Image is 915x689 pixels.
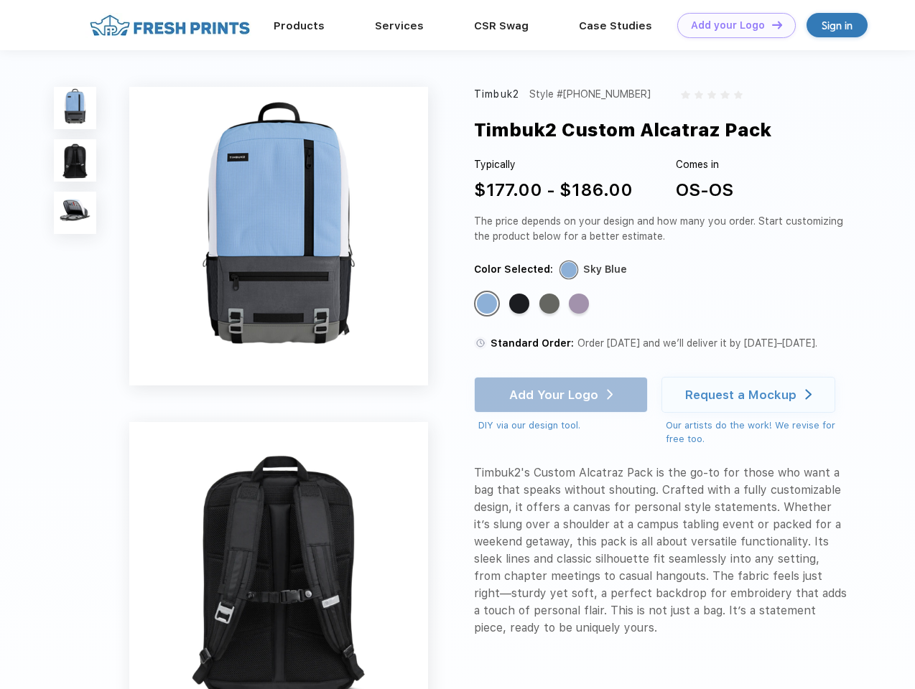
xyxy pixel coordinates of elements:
[685,388,796,402] div: Request a Mockup
[474,157,633,172] div: Typically
[676,157,733,172] div: Comes in
[474,214,849,244] div: The price depends on your design and how many you order. Start customizing the product below for ...
[681,90,689,99] img: gray_star.svg
[474,177,633,203] div: $177.00 - $186.00
[477,294,497,314] div: Sky Blue
[474,464,849,637] div: Timbuk2's Custom Alcatraz Pack is the go-to for those who want a bag that speaks without shouting...
[474,87,519,102] div: Timbuk2
[577,337,817,349] span: Order [DATE] and we’ll deliver it by [DATE]–[DATE].
[85,13,254,38] img: fo%20logo%202.webp
[129,87,428,385] img: func=resize&h=640
[807,13,868,37] a: Sign in
[539,294,559,314] div: Gunmetal
[695,90,703,99] img: gray_star.svg
[691,19,765,32] div: Add your Logo
[805,389,812,400] img: white arrow
[734,90,743,99] img: gray_star.svg
[54,87,96,129] img: func=resize&h=100
[676,177,733,203] div: OS-OS
[491,337,574,349] span: Standard Order:
[569,294,589,314] div: Lavender
[772,21,782,29] img: DT
[707,90,716,99] img: gray_star.svg
[274,19,325,32] a: Products
[666,418,849,446] div: Our artists do the work! We revise for free too.
[474,262,553,277] div: Color Selected:
[474,337,487,350] img: standard order
[720,90,729,99] img: gray_star.svg
[54,139,96,182] img: func=resize&h=100
[54,192,96,234] img: func=resize&h=100
[822,17,853,34] div: Sign in
[583,262,627,277] div: Sky Blue
[478,418,648,433] div: DIY via our design tool.
[474,116,771,144] div: Timbuk2 Custom Alcatraz Pack
[509,294,529,314] div: Jet Black
[529,87,651,102] div: Style #[PHONE_NUMBER]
